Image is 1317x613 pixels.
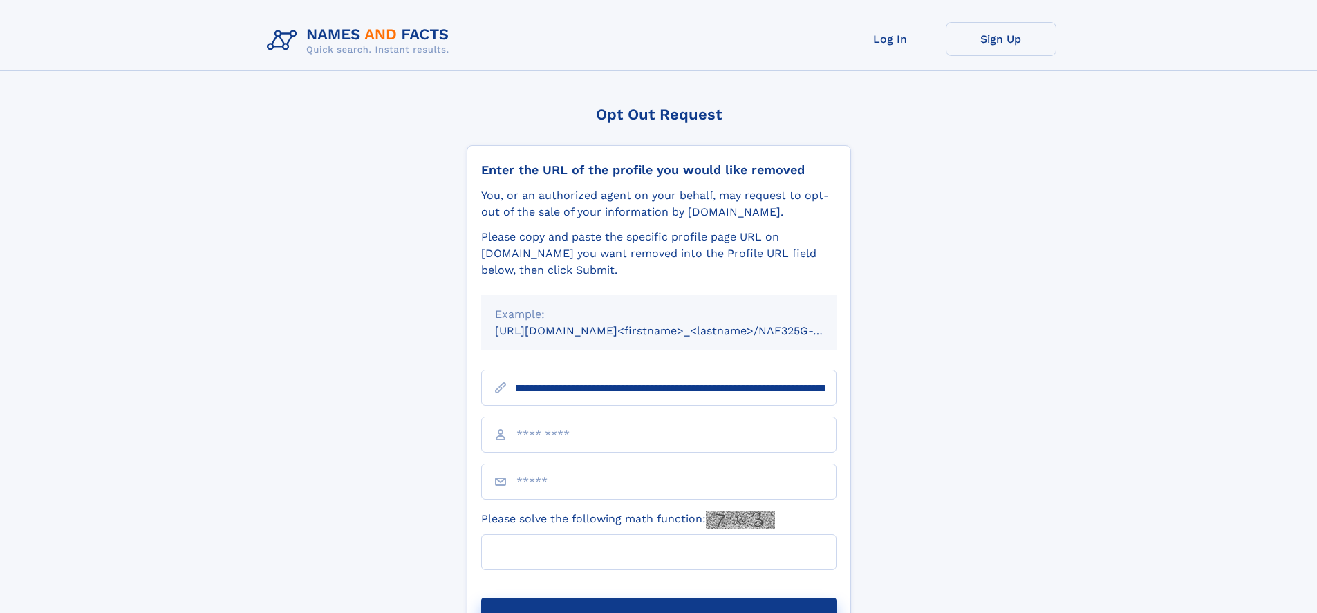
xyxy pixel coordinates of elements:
[481,229,837,279] div: Please copy and paste the specific profile page URL on [DOMAIN_NAME] you want removed into the Pr...
[467,106,851,123] div: Opt Out Request
[946,22,1056,56] a: Sign Up
[481,187,837,220] div: You, or an authorized agent on your behalf, may request to opt-out of the sale of your informatio...
[495,324,863,337] small: [URL][DOMAIN_NAME]<firstname>_<lastname>/NAF325G-xxxxxxxx
[495,306,823,323] div: Example:
[835,22,946,56] a: Log In
[481,511,775,529] label: Please solve the following math function:
[261,22,460,59] img: Logo Names and Facts
[481,162,837,178] div: Enter the URL of the profile you would like removed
